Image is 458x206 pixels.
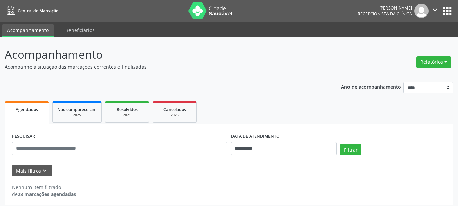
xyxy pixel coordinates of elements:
strong: 28 marcações agendadas [18,191,76,198]
p: Acompanhamento [5,46,319,63]
span: Resolvidos [117,107,138,112]
button: Filtrar [340,144,361,155]
div: 2025 [158,113,192,118]
a: Beneficiários [61,24,99,36]
span: Central de Marcação [18,8,58,14]
p: Acompanhe a situação das marcações correntes e finalizadas [5,63,319,70]
div: 2025 [110,113,144,118]
button: Relatórios [416,56,451,68]
span: Cancelados [163,107,186,112]
i:  [431,6,439,14]
i: keyboard_arrow_down [41,167,48,174]
img: img [414,4,429,18]
span: Agendados [16,107,38,112]
span: Não compareceram [57,107,97,112]
a: Acompanhamento [2,24,54,37]
div: [PERSON_NAME] [358,5,412,11]
button: Mais filtroskeyboard_arrow_down [12,165,52,177]
div: 2025 [57,113,97,118]
div: Nenhum item filtrado [12,184,76,191]
div: de [12,191,76,198]
button: apps [441,5,453,17]
p: Ano de acompanhamento [341,82,401,91]
label: PESQUISAR [12,131,35,142]
a: Central de Marcação [5,5,58,16]
button:  [429,4,441,18]
label: DATA DE ATENDIMENTO [231,131,280,142]
span: Recepcionista da clínica [358,11,412,17]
